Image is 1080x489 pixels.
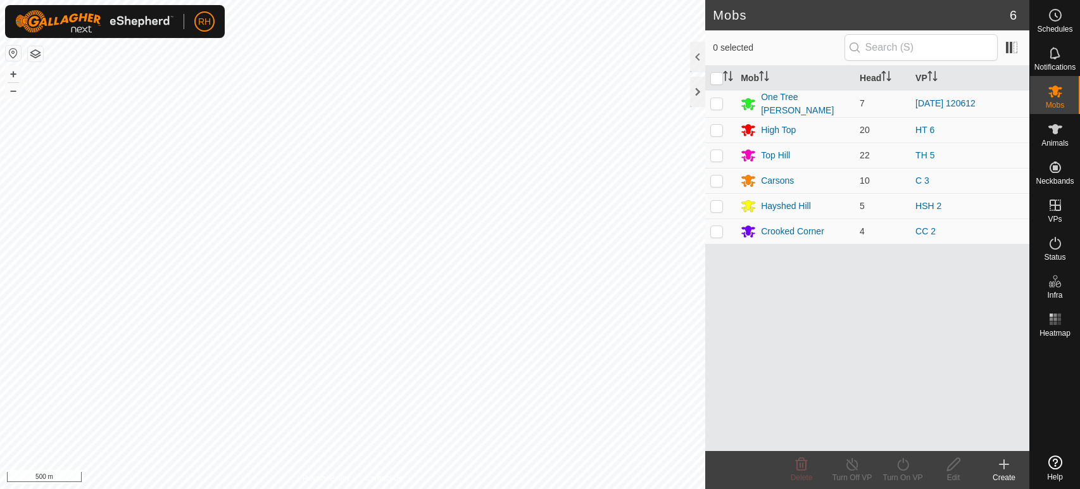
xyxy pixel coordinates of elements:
[1048,215,1062,223] span: VPs
[927,73,938,83] p-sorticon: Activate to sort
[365,473,403,484] a: Contact Us
[915,150,934,160] a: TH 5
[198,15,211,29] span: RH
[860,150,870,160] span: 22
[915,175,929,186] a: C 3
[979,472,1029,483] div: Create
[6,83,21,98] button: –
[915,125,934,135] a: HT 6
[761,174,794,187] div: Carsons
[915,98,976,108] a: [DATE] 120612
[723,73,733,83] p-sorticon: Activate to sort
[877,472,928,483] div: Turn On VP
[1041,139,1069,147] span: Animals
[761,200,811,213] div: Hayshed Hill
[910,66,1029,91] th: VP
[1036,177,1074,185] span: Neckbands
[761,91,850,117] div: One Tree [PERSON_NAME]
[881,73,891,83] p-sorticon: Activate to sort
[713,8,1010,23] h2: Mobs
[1046,101,1064,109] span: Mobs
[1010,6,1017,25] span: 6
[928,472,979,483] div: Edit
[860,226,865,236] span: 4
[6,46,21,61] button: Reset Map
[915,226,936,236] a: CC 2
[761,149,790,162] div: Top Hill
[860,175,870,186] span: 10
[860,201,865,211] span: 5
[1037,25,1072,33] span: Schedules
[303,473,350,484] a: Privacy Policy
[827,472,877,483] div: Turn Off VP
[28,46,43,61] button: Map Layers
[855,66,910,91] th: Head
[860,98,865,108] span: 7
[761,124,796,137] div: High Top
[1034,63,1076,71] span: Notifications
[1030,450,1080,486] a: Help
[915,201,941,211] a: HSH 2
[15,10,173,33] img: Gallagher Logo
[1044,253,1065,261] span: Status
[860,125,870,135] span: 20
[791,473,813,482] span: Delete
[6,67,21,82] button: +
[1047,291,1062,299] span: Infra
[845,34,998,61] input: Search (S)
[761,225,824,238] div: Crooked Corner
[759,73,769,83] p-sorticon: Activate to sort
[736,66,855,91] th: Mob
[1047,473,1063,481] span: Help
[1039,329,1071,337] span: Heatmap
[713,41,844,54] span: 0 selected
